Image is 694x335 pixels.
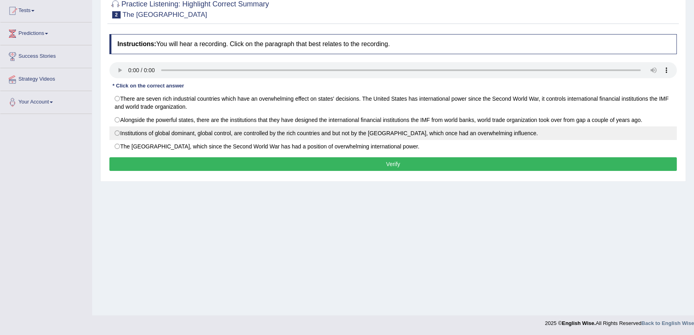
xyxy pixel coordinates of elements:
small: The [GEOGRAPHIC_DATA] [123,11,207,18]
div: 2025 © All Rights Reserved [545,315,694,327]
a: Predictions [0,22,92,43]
label: Alongside the powerful states, there are the institutions that they have designed the internation... [109,113,677,127]
span: 2 [112,11,121,18]
b: Instructions: [117,41,156,47]
label: The [GEOGRAPHIC_DATA], which since the Second World War has had a position of overwhelming intern... [109,140,677,153]
a: Success Stories [0,45,92,65]
a: Strategy Videos [0,68,92,88]
a: Your Account [0,91,92,111]
label: There are seven rich industrial countries which have an overwhelming effect on states' decisions.... [109,92,677,114]
div: * Click on the correct answer [109,82,187,90]
button: Verify [109,157,677,171]
a: Back to English Wise [642,320,694,326]
strong: English Wise. [562,320,595,326]
label: Institutions of global dominant, global control, are controlled by the rich countries and but not... [109,126,677,140]
h4: You will hear a recording. Click on the paragraph that best relates to the recording. [109,34,677,54]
